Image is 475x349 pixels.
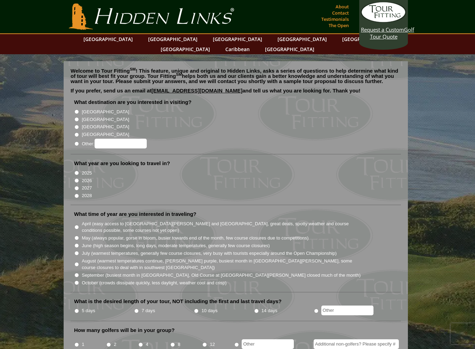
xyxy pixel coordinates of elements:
label: [GEOGRAPHIC_DATA] [82,108,129,115]
a: The Open [327,21,351,30]
a: Contact [330,8,351,18]
label: May (always popular, gorse in bloom, busier towards end of the month, few course closures due to ... [82,235,308,242]
input: Other [321,306,373,315]
a: Request a CustomGolf Tour Quote [361,2,406,40]
label: 2 [114,341,116,348]
label: [GEOGRAPHIC_DATA] [82,116,129,123]
label: What year are you looking to travel in? [74,160,170,167]
input: Additional non-golfers? Please specify # [314,339,399,349]
label: 2025 [82,170,92,177]
label: Other: [82,139,146,148]
label: 12 [210,341,215,348]
label: September (busiest month in [GEOGRAPHIC_DATA], Old Course at [GEOGRAPHIC_DATA][PERSON_NAME] close... [82,272,361,279]
a: [GEOGRAPHIC_DATA] [274,34,330,44]
label: 8 [178,341,180,348]
input: Other [242,339,294,349]
p: Welcome to Tour Fitting ! This feature, unique and original to Hidden Links, asks a series of que... [71,68,401,84]
a: Caribbean [222,44,253,54]
label: October (crowds dissipate quickly, less daylight, weather cool and crisp) [82,279,227,286]
label: What is the desired length of your tour, NOT including the first and last travel days? [74,298,282,305]
a: [GEOGRAPHIC_DATA] [261,44,318,54]
sup: SM [130,67,136,71]
span: Request a Custom [361,26,404,33]
a: [GEOGRAPHIC_DATA] [80,34,136,44]
label: 4 [146,341,148,348]
a: [GEOGRAPHIC_DATA] [145,34,201,44]
label: [GEOGRAPHIC_DATA] [82,123,129,130]
input: Other: [95,139,147,148]
a: [GEOGRAPHIC_DATA] [157,44,214,54]
sup: SM [176,72,182,76]
label: April (easy access to [GEOGRAPHIC_DATA][PERSON_NAME] and [GEOGRAPHIC_DATA], great deals, spotty w... [82,220,361,234]
a: [GEOGRAPHIC_DATA] [339,34,395,44]
label: 5 days [82,307,95,314]
label: [GEOGRAPHIC_DATA] [82,131,129,138]
label: What destination are you interested in visiting? [74,99,192,106]
label: 7 days [142,307,155,314]
label: 10 days [202,307,218,314]
label: How many golfers will be in your group? [74,327,175,334]
label: 2028 [82,192,92,199]
a: About [334,2,351,11]
a: Testimonials [320,14,351,24]
label: 1 [82,341,84,348]
label: August (warmest temperatures continue, [PERSON_NAME] purple, busiest month in [GEOGRAPHIC_DATA][P... [82,258,361,271]
a: [EMAIL_ADDRESS][DOMAIN_NAME] [152,88,243,94]
label: 2026 [82,177,92,184]
label: June (high season begins, long days, moderate temperatures, generally few course closures) [82,242,270,249]
label: 14 days [261,307,277,314]
label: July (warmest temperatures, generally few course closures, very busy with tourists especially aro... [82,250,337,257]
a: [GEOGRAPHIC_DATA] [209,34,266,44]
p: If you prefer, send us an email at and tell us what you are looking for. Thank you! [71,88,401,98]
label: What time of year are you interested in traveling? [74,211,196,218]
label: 2027 [82,185,92,192]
